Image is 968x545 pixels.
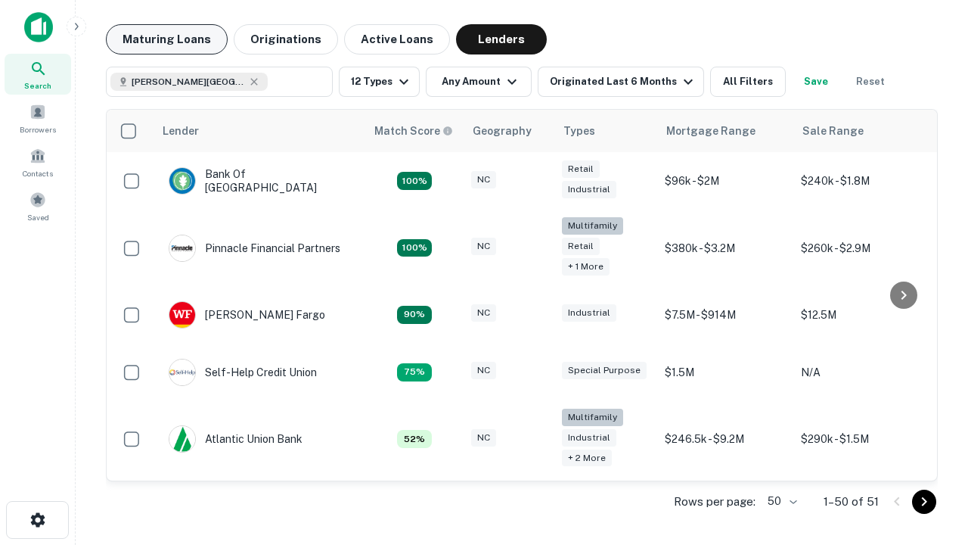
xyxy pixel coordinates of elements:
[234,24,338,54] button: Originations
[397,239,432,257] div: Matching Properties: 24, hasApolloMatch: undefined
[824,493,879,511] p: 1–50 of 51
[657,152,793,210] td: $96k - $2M
[471,171,496,188] div: NC
[538,67,704,97] button: Originated Last 6 Months
[106,24,228,54] button: Maturing Loans
[657,210,793,286] td: $380k - $3.2M
[365,110,464,152] th: Capitalize uses an advanced AI algorithm to match your search with the best lender. The match sco...
[397,306,432,324] div: Matching Properties: 12, hasApolloMatch: undefined
[793,401,929,478] td: $290k - $1.5M
[562,258,610,276] div: + 1 more
[169,235,195,261] img: picture
[471,429,496,447] div: NC
[793,152,929,210] td: $240k - $1.8M
[562,429,616,447] div: Industrial
[657,110,793,152] th: Mortgage Range
[710,67,786,97] button: All Filters
[374,123,450,139] h6: Match Score
[562,362,647,379] div: Special Purpose
[24,79,51,92] span: Search
[169,425,302,453] div: Atlantic Union Bank
[23,167,53,179] span: Contacts
[562,160,600,178] div: Retail
[554,110,657,152] th: Types
[27,211,49,223] span: Saved
[674,493,755,511] p: Rows per page:
[793,210,929,286] td: $260k - $2.9M
[657,286,793,344] td: $7.5M - $914M
[892,375,968,448] iframe: Chat Widget
[374,123,453,139] div: Capitalize uses an advanced AI algorithm to match your search with the best lender. The match sco...
[5,98,71,139] a: Borrowers
[550,73,697,91] div: Originated Last 6 Months
[846,67,895,97] button: Reset
[793,286,929,344] td: $12.5M
[20,123,56,135] span: Borrowers
[169,360,195,385] img: picture
[5,185,71,226] a: Saved
[154,110,365,152] th: Lender
[793,344,929,401] td: N/A
[464,110,554,152] th: Geography
[426,67,532,97] button: Any Amount
[562,409,623,426] div: Multifamily
[344,24,450,54] button: Active Loans
[5,142,71,182] a: Contacts
[792,67,840,97] button: Save your search to get updates of matches that match your search criteria.
[169,426,195,452] img: picture
[657,344,793,401] td: $1.5M
[169,235,340,262] div: Pinnacle Financial Partners
[473,122,532,140] div: Geography
[397,172,432,190] div: Matching Properties: 14, hasApolloMatch: undefined
[471,304,496,322] div: NC
[397,430,432,448] div: Matching Properties: 7, hasApolloMatch: undefined
[169,168,195,194] img: picture
[24,12,53,42] img: capitalize-icon.png
[456,24,547,54] button: Lenders
[169,301,325,329] div: [PERSON_NAME] Fargo
[5,54,71,95] a: Search
[169,302,195,328] img: picture
[163,122,199,140] div: Lender
[562,181,616,198] div: Industrial
[912,490,936,514] button: Go to next page
[802,122,864,140] div: Sale Range
[563,122,595,140] div: Types
[169,167,350,195] div: Bank Of [GEOGRAPHIC_DATA]
[339,67,420,97] button: 12 Types
[562,238,600,255] div: Retail
[471,238,496,255] div: NC
[793,110,929,152] th: Sale Range
[657,401,793,478] td: $246.5k - $9.2M
[397,363,432,381] div: Matching Properties: 10, hasApolloMatch: undefined
[762,490,799,512] div: 50
[132,75,245,89] span: [PERSON_NAME][GEOGRAPHIC_DATA], [GEOGRAPHIC_DATA]
[169,359,317,386] div: Self-help Credit Union
[562,304,616,322] div: Industrial
[666,122,755,140] div: Mortgage Range
[471,362,496,379] div: NC
[562,217,623,235] div: Multifamily
[562,450,612,467] div: + 2 more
